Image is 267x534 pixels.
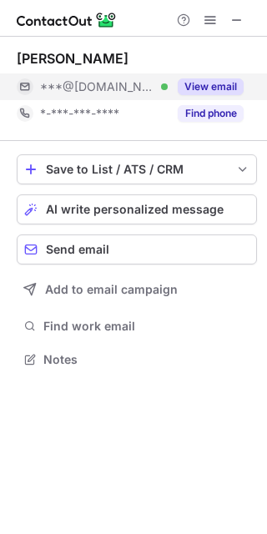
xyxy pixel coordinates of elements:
div: Save to List / ATS / CRM [46,163,228,176]
button: Find work email [17,315,257,338]
span: Send email [46,243,109,256]
button: Add to email campaign [17,275,257,305]
button: Reveal Button [178,78,244,95]
button: AI write personalized message [17,194,257,224]
span: Find work email [43,319,250,334]
img: ContactOut v5.3.10 [17,10,117,30]
button: Reveal Button [178,105,244,122]
button: save-profile-one-click [17,154,257,184]
span: ***@[DOMAIN_NAME] [40,79,155,94]
span: Notes [43,352,250,367]
div: [PERSON_NAME] [17,50,128,67]
span: AI write personalized message [46,203,224,216]
button: Send email [17,234,257,264]
span: Add to email campaign [45,283,178,296]
button: Notes [17,348,257,371]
